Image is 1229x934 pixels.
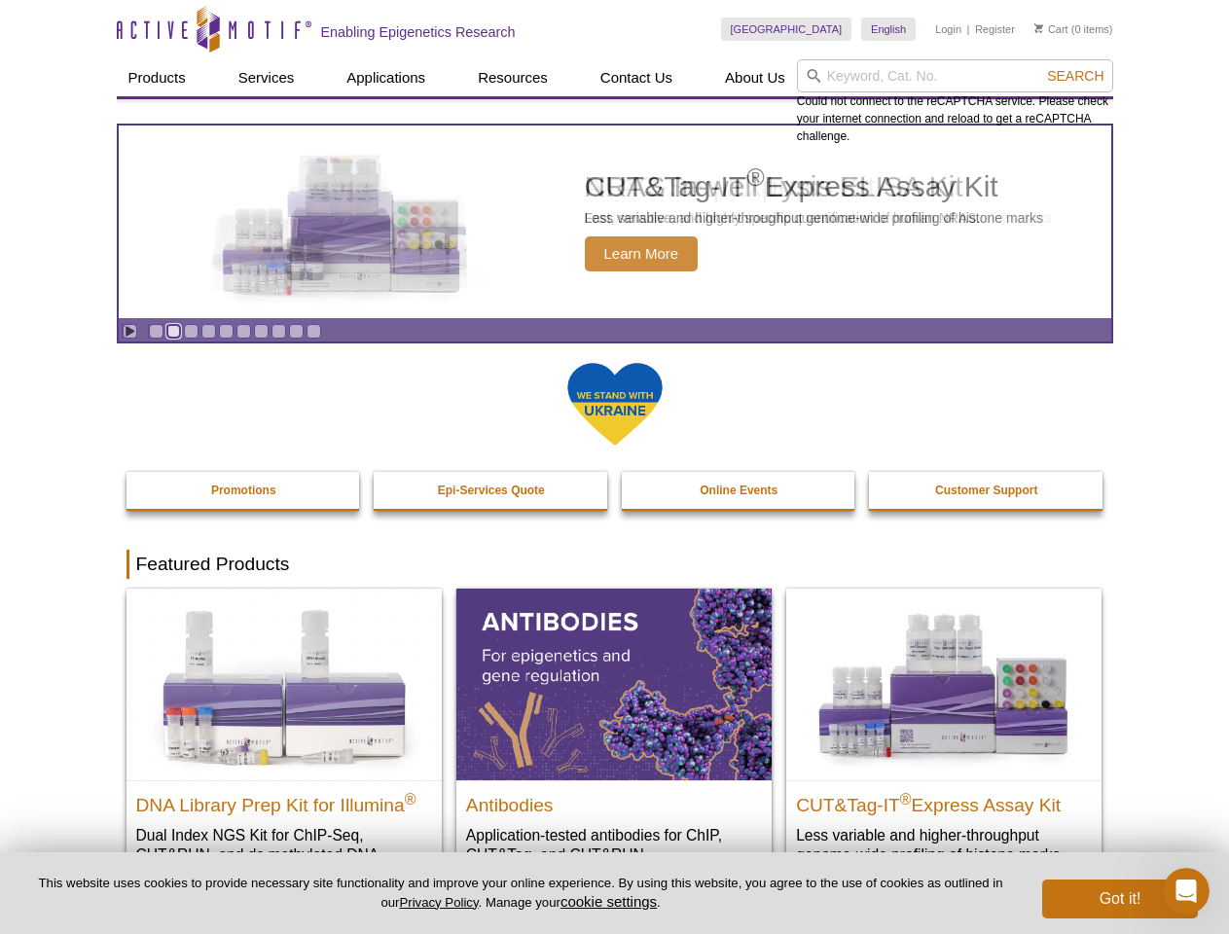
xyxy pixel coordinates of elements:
sup: ® [746,163,764,191]
img: CUT&Tag-IT Express Assay Kit [181,115,502,329]
article: CUT&Tag-IT Express Assay Kit [119,126,1111,318]
a: Contact Us [589,59,684,96]
a: Privacy Policy [399,895,478,910]
a: Resources [466,59,560,96]
a: Go to slide 4 [201,324,216,339]
p: This website uses cookies to provide necessary site functionality and improve your online experie... [31,875,1010,912]
a: Cart [1034,22,1068,36]
h2: Featured Products [127,550,1103,579]
p: Less variable and higher-throughput genome-wide profiling of histone marks​. [796,825,1092,865]
a: Epi-Services Quote [374,472,609,509]
a: [GEOGRAPHIC_DATA] [721,18,852,41]
li: (0 items) [1034,18,1113,41]
li: | [967,18,970,41]
h2: Antibodies [466,786,762,815]
a: Products [117,59,198,96]
a: About Us [713,59,797,96]
a: Go to slide 8 [271,324,286,339]
a: All Antibodies Antibodies Application-tested antibodies for ChIP, CUT&Tag, and CUT&RUN. [456,589,772,883]
a: Applications [335,59,437,96]
div: Could not connect to the reCAPTCHA service. Please check your internet connection and reload to g... [797,59,1113,145]
span: Search [1047,68,1103,84]
a: Services [227,59,307,96]
a: Go to slide 3 [184,324,199,339]
a: Go to slide 5 [219,324,234,339]
p: Dual Index NGS Kit for ChIP-Seq, CUT&RUN, and ds methylated DNA assays. [136,825,432,884]
strong: Epi-Services Quote [438,484,545,497]
img: CUT&Tag-IT® Express Assay Kit [786,589,1102,779]
a: CUT&Tag-IT Express Assay Kit CUT&Tag-IT®Express Assay Kit Less variable and higher-throughput gen... [119,126,1111,318]
button: Search [1041,67,1109,85]
img: All Antibodies [456,589,772,779]
h2: Enabling Epigenetics Research [321,23,516,41]
a: Go to slide 6 [236,324,251,339]
a: Online Events [622,472,857,509]
h2: DNA Library Prep Kit for Illumina [136,786,432,815]
a: English [861,18,916,41]
strong: Customer Support [935,484,1037,497]
a: Promotions [127,472,362,509]
button: cookie settings [560,893,657,910]
a: CUT&Tag-IT® Express Assay Kit CUT&Tag-IT®Express Assay Kit Less variable and higher-throughput ge... [786,589,1102,883]
a: Go to slide 9 [289,324,304,339]
p: Less variable and higher-throughput genome-wide profiling of histone marks [585,209,1044,227]
img: DNA Library Prep Kit for Illumina [127,589,442,779]
a: DNA Library Prep Kit for Illumina DNA Library Prep Kit for Illumina® Dual Index NGS Kit for ChIP-... [127,589,442,903]
a: Customer Support [869,472,1104,509]
a: Go to slide 2 [166,324,181,339]
a: Toggle autoplay [123,324,137,339]
a: Login [935,22,961,36]
h2: CUT&Tag-IT Express Assay Kit [796,786,1092,815]
a: Go to slide 1 [149,324,163,339]
img: We Stand With Ukraine [566,361,664,448]
strong: Online Events [700,484,777,497]
sup: ® [900,790,912,807]
a: Go to slide 7 [254,324,269,339]
p: Application-tested antibodies for ChIP, CUT&Tag, and CUT&RUN. [466,825,762,865]
img: Your Cart [1034,23,1043,33]
strong: Promotions [211,484,276,497]
span: Learn More [585,236,699,271]
a: Register [975,22,1015,36]
iframe: Intercom live chat [1163,868,1210,915]
a: Go to slide 10 [307,324,321,339]
sup: ® [405,790,416,807]
input: Keyword, Cat. No. [797,59,1113,92]
button: Got it! [1042,880,1198,918]
h2: CUT&Tag-IT Express Assay Kit [585,172,1044,201]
